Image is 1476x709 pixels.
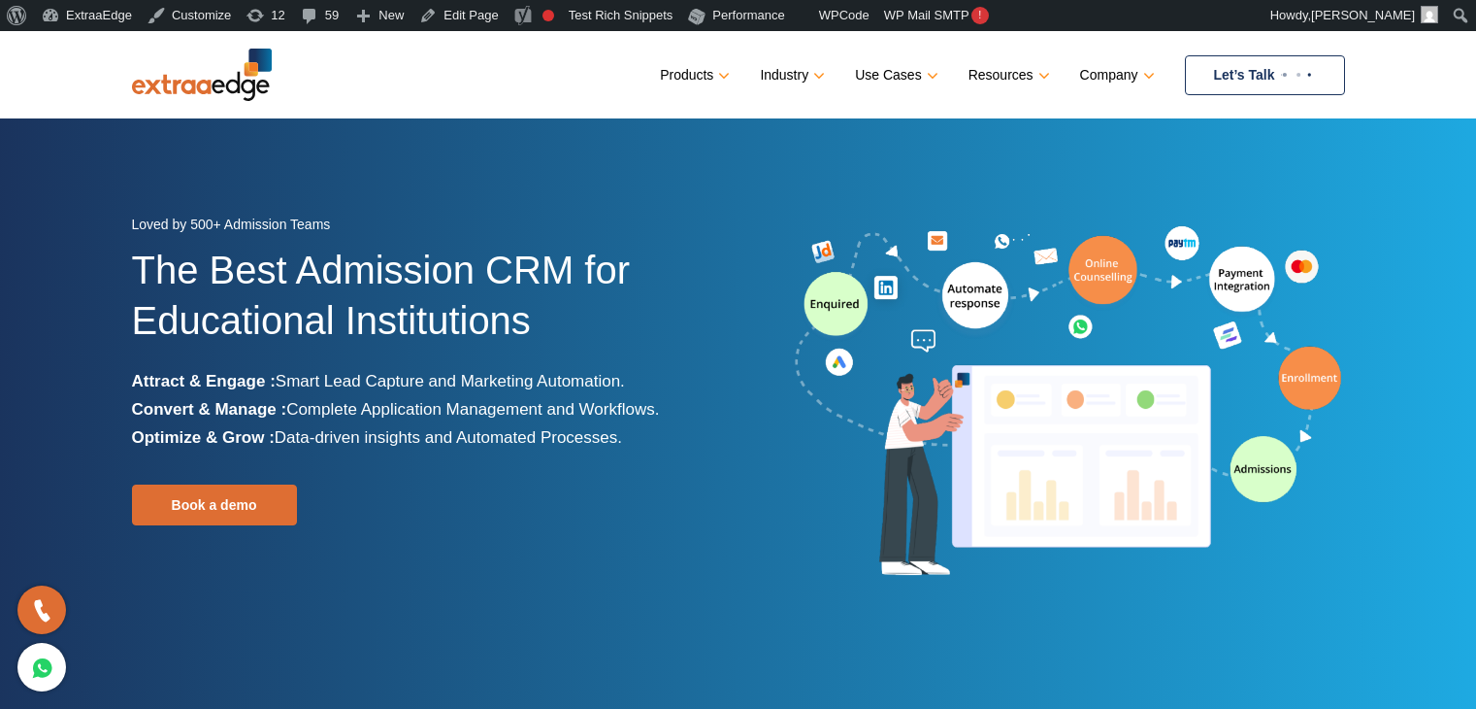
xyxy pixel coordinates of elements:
[275,428,622,447] span: Data-driven insights and Automated Processes.
[132,400,287,419] b: Convert & Manage :
[971,7,989,24] span: !
[792,221,1345,584] img: admission-software-home-page-header
[1311,8,1415,22] span: [PERSON_NAME]
[132,211,724,245] div: Loved by 500+ Admission Teams
[1185,55,1345,95] a: Let’s Talk
[286,400,659,419] span: Complete Application Management and Workflows.
[132,245,724,367] h1: The Best Admission CRM for Educational Institutions
[855,61,934,89] a: Use Cases
[132,372,276,390] b: Attract & Engage :
[968,61,1046,89] a: Resources
[132,428,275,447] b: Optimize & Grow :
[1080,61,1151,89] a: Company
[760,61,821,89] a: Industry
[276,372,625,390] span: Smart Lead Capture and Marketing Automation.
[660,61,726,89] a: Products
[132,485,297,525] a: Book a demo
